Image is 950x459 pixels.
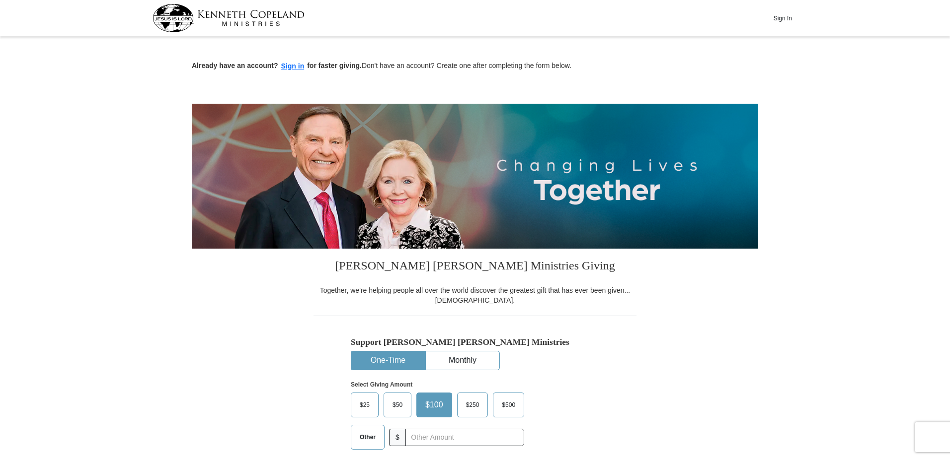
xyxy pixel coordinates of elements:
span: $250 [461,397,484,412]
p: Don't have an account? Create one after completing the form below. [192,61,758,72]
strong: Select Giving Amount [351,381,412,388]
input: Other Amount [405,429,524,446]
img: kcm-header-logo.svg [153,4,305,32]
h3: [PERSON_NAME] [PERSON_NAME] Ministries Giving [314,249,636,285]
span: $50 [388,397,407,412]
button: Sign In [768,10,797,26]
span: $500 [497,397,520,412]
button: One-Time [351,351,425,370]
button: Monthly [426,351,499,370]
span: $25 [355,397,375,412]
span: $100 [420,397,448,412]
strong: Already have an account? for faster giving. [192,62,362,69]
span: Other [355,430,381,445]
span: $ [389,429,406,446]
h5: Support [PERSON_NAME] [PERSON_NAME] Ministries [351,337,599,347]
button: Sign in [278,61,308,72]
div: Together, we're helping people all over the world discover the greatest gift that has ever been g... [314,285,636,305]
